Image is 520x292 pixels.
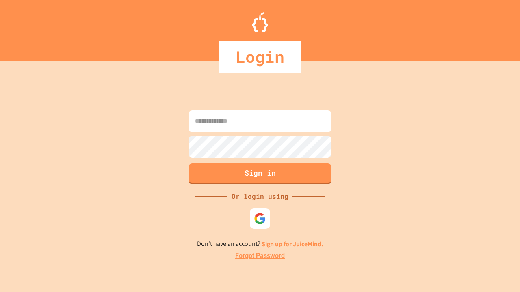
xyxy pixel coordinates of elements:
[252,12,268,32] img: Logo.svg
[254,213,266,225] img: google-icon.svg
[197,239,323,249] p: Don't have an account?
[453,224,512,259] iframe: chat widget
[219,41,301,73] div: Login
[227,191,292,201] div: Or login using
[189,163,331,184] button: Sign in
[486,260,512,284] iframe: chat widget
[235,251,285,261] a: Forgot Password
[262,240,323,248] a: Sign up for JuiceMind.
